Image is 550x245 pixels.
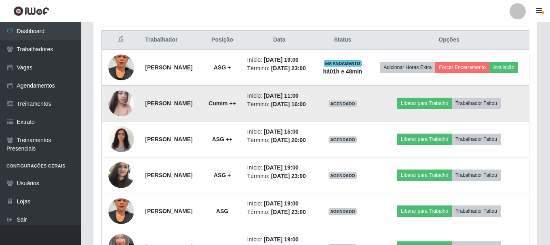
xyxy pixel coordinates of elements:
span: AGENDADO [329,101,357,107]
th: Opções [369,31,529,50]
button: Trabalhador Faltou [452,170,501,181]
time: [DATE] 23:00 [271,65,306,71]
time: [DATE] 16:00 [271,101,306,107]
button: Trabalhador Faltou [452,134,501,145]
strong: [PERSON_NAME] [145,64,192,71]
strong: [PERSON_NAME] [145,100,192,107]
img: 1739233492617.jpeg [108,122,134,156]
time: [DATE] 19:00 [264,200,299,207]
time: [DATE] 23:00 [271,173,306,179]
strong: ASG + [214,64,231,71]
strong: [PERSON_NAME] [145,208,192,214]
img: 1733109186432.jpeg [108,80,134,126]
li: Início: [247,92,312,100]
button: Liberar para Trabalho [397,205,452,217]
li: Término: [247,136,312,144]
span: EM ANDAMENTO [324,60,362,67]
li: Início: [247,199,312,208]
li: Término: [247,64,312,73]
li: Início: [247,56,312,64]
img: 1732228588701.jpeg [108,44,134,90]
li: Início: [247,163,312,172]
li: Término: [247,172,312,180]
th: Posição [202,31,242,50]
button: Forçar Encerramento [435,62,489,73]
button: Liberar para Trabalho [397,170,452,181]
th: Status [316,31,369,50]
time: [DATE] 11:00 [264,92,299,99]
time: [DATE] 19:00 [264,164,299,171]
time: [DATE] 20:00 [271,137,306,143]
img: CoreUI Logo [13,6,49,16]
time: [DATE] 19:00 [264,236,299,243]
button: Avaliação [489,62,518,73]
th: Trabalhador [140,31,202,50]
time: [DATE] 23:00 [271,209,306,215]
button: Liberar para Trabalho [397,98,452,109]
li: Término: [247,208,312,216]
button: Adicionar Horas Extra [380,62,435,73]
strong: [PERSON_NAME] [145,172,192,178]
time: [DATE] 15:00 [264,128,299,135]
li: Término: [247,100,312,109]
th: Data [242,31,316,50]
strong: ASG [216,208,228,214]
time: [DATE] 19:00 [264,57,299,63]
img: 1748573558798.jpeg [108,158,134,192]
strong: ASG ++ [212,136,233,142]
img: 1732228588701.jpeg [108,188,134,234]
strong: [PERSON_NAME] [145,136,192,142]
button: Liberar para Trabalho [397,134,452,145]
span: AGENDADO [329,208,357,215]
button: Trabalhador Faltou [452,98,501,109]
button: Trabalhador Faltou [452,205,501,217]
strong: ASG + [214,172,231,178]
li: Início: [247,128,312,136]
strong: Cumim ++ [209,100,236,107]
span: AGENDADO [329,136,357,143]
li: Início: [247,235,312,244]
strong: há 01 h e 48 min [323,68,362,75]
span: AGENDADO [329,172,357,179]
